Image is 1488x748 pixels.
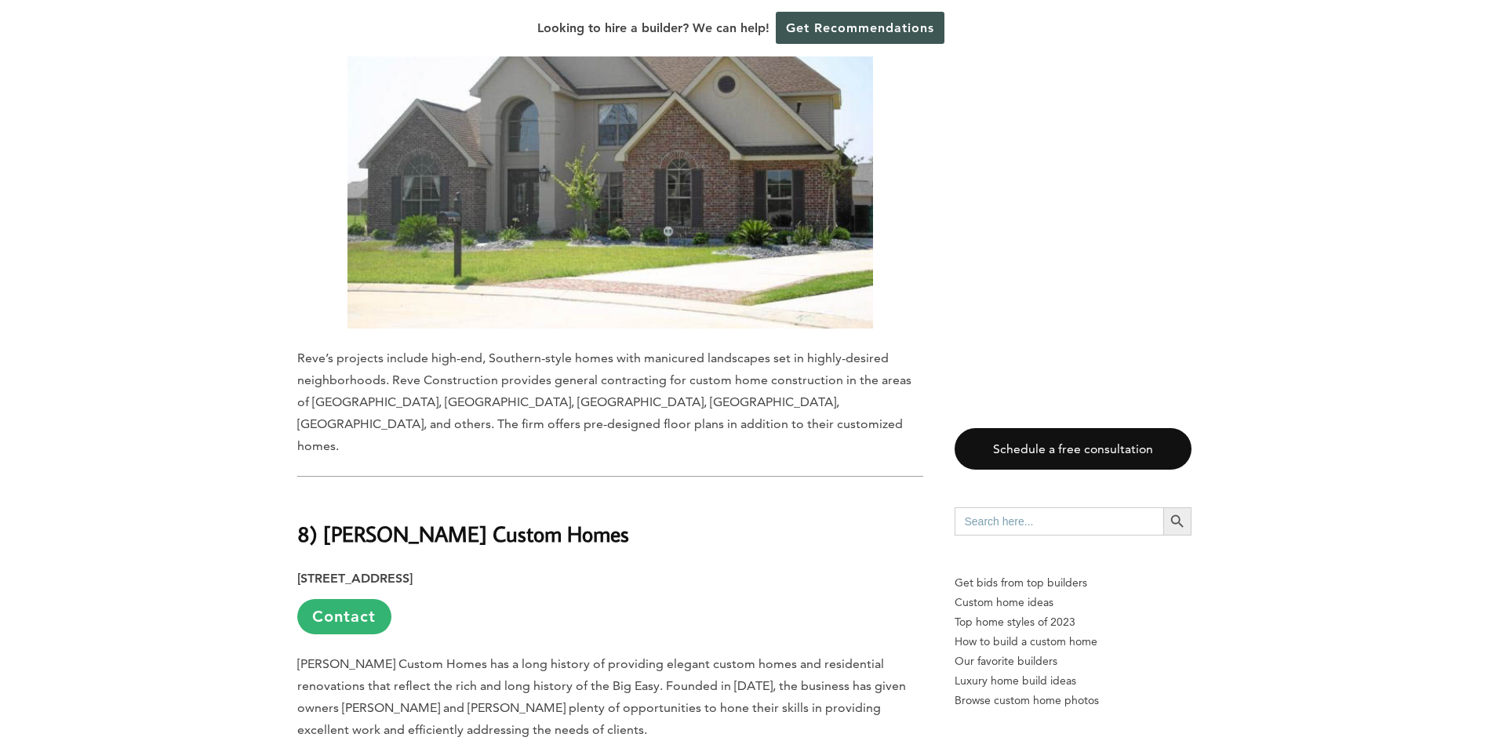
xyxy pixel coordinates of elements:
a: Contact [297,599,391,634]
a: Custom home ideas [955,593,1191,612]
span: [PERSON_NAME] Custom Homes has a long history of providing elegant custom homes and residential r... [297,656,906,737]
a: Our favorite builders [955,652,1191,671]
a: Browse custom home photos [955,691,1191,710]
span: Reve’s projects include high-end, Southern-style homes with manicured landscapes set in highly-de... [297,350,911,453]
a: Top home styles of 2023 [955,612,1191,632]
b: 8) [PERSON_NAME] Custom Homes [297,520,629,547]
a: Schedule a free consultation [955,428,1191,470]
strong: [STREET_ADDRESS] [297,571,413,586]
svg: Search [1169,513,1186,530]
a: Get Recommendations [776,12,944,44]
p: Get bids from top builders [955,573,1191,593]
input: Search here... [955,507,1163,536]
a: Luxury home build ideas [955,671,1191,691]
a: How to build a custom home [955,632,1191,652]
